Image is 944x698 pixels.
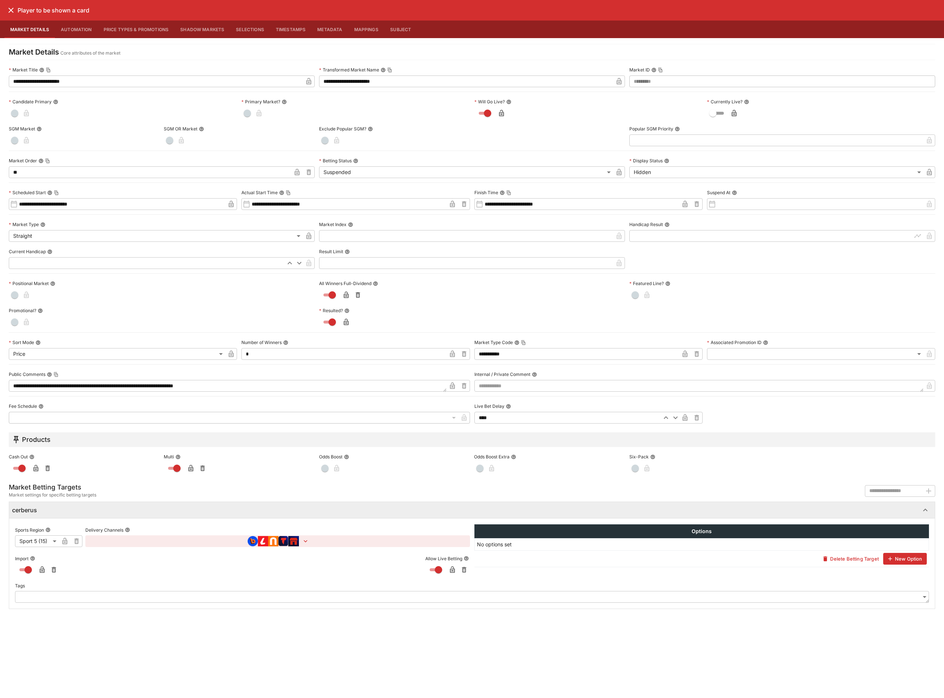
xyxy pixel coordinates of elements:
[15,527,44,533] p: Sports Region
[384,21,417,38] button: Subject
[629,454,649,460] p: Six-Pack
[164,126,197,132] p: SGM OR Market
[818,553,883,565] button: Delete Betting Target
[650,454,655,459] button: Six-Pack
[45,158,50,163] button: Copy To Clipboard
[268,536,278,546] img: brand
[651,67,656,73] button: Market IDCopy To Clipboard
[707,339,762,346] p: Associated Promotion ID
[15,535,59,547] div: Sport 5 (15)
[199,126,204,132] button: SGM OR Market
[474,525,929,538] th: Options
[38,404,44,409] button: Fee Schedule
[319,454,343,460] p: Odds Boost
[15,583,25,589] p: Tags
[629,166,923,178] div: Hidden
[279,190,284,195] button: Actual Start TimeCopy To Clipboard
[9,491,96,499] span: Market settings for specific betting targets
[732,190,737,195] button: Suspend At
[763,340,768,345] button: Associated Promotion ID
[46,67,51,73] button: Copy To Clipboard
[283,340,288,345] button: Number of Winners
[37,126,42,132] button: SGM Market
[368,126,373,132] button: Exclude Popular SGM?
[319,126,366,132] p: Exclude Popular SGM?
[47,249,52,254] button: Current Handicap
[425,555,462,562] p: Allow Live Betting
[4,4,18,17] button: close
[353,158,358,163] button: Betting Status
[658,67,663,73] button: Copy To Clipboard
[241,189,278,196] p: Actual Start Time
[30,556,35,561] button: Import
[373,281,378,286] button: All Winners Full-Dividend
[474,403,504,409] p: Live Bet Delay
[9,158,37,164] p: Market Order
[514,340,519,345] button: Market Type CodeCopy To Clipboard
[9,371,45,377] p: Public Comments
[47,372,52,377] button: Public CommentsCopy To Clipboard
[348,222,353,227] button: Market Index
[9,280,49,287] p: Positional Market
[474,339,513,346] p: Market Type Code
[9,348,225,360] div: Price
[883,553,927,565] button: New Option
[9,248,46,255] p: Current Handicap
[241,99,280,105] p: Primary Market?
[9,307,36,314] p: Promotional?
[248,536,258,546] img: brand
[319,166,613,178] div: Suspended
[474,454,510,460] p: Odds Boost Extra
[464,556,469,561] button: Allow Live Betting
[675,126,680,132] button: Popular SGM Priority
[521,340,526,345] button: Copy To Clipboard
[629,126,673,132] p: Popular SGM Priority
[319,280,371,287] p: All Winners Full-Dividend
[241,339,282,346] p: Number of Winners
[270,21,312,38] button: Timestamps
[288,536,299,546] img: brand
[474,538,929,551] td: No options set
[282,99,287,104] button: Primary Market?
[9,230,303,242] div: Straight
[664,222,670,227] button: Handicap Result
[47,190,52,195] button: Scheduled StartCopy To Clipboard
[474,189,498,196] p: Finish Time
[629,158,663,164] p: Display Status
[38,308,43,313] button: Promotional?
[532,372,537,377] button: Internal / Private Comment
[629,221,663,228] p: Handicap Result
[474,99,505,105] p: Will Go Live?
[9,126,35,132] p: SGM Market
[230,21,270,38] button: Selections
[15,555,29,562] p: Import
[98,21,175,38] button: Price Types & Promotions
[9,67,38,73] p: Market Title
[4,21,55,38] button: Market Details
[125,527,130,532] button: Delivery Channels
[506,99,511,104] button: Will Go Live?
[29,454,34,459] button: Cash Out
[319,67,379,73] p: Transformed Market Name
[53,372,59,377] button: Copy To Clipboard
[9,189,46,196] p: Scheduled Start
[665,281,670,286] button: Featured Line?
[174,21,230,38] button: Shadow Markets
[629,280,664,287] p: Featured Line?
[707,99,743,105] p: Currently Live?
[9,403,37,409] p: Fee Schedule
[500,190,505,195] button: Finish TimeCopy To Clipboard
[474,371,530,377] p: Internal / Private Comment
[9,221,39,228] p: Market Type
[348,21,384,38] button: Mappings
[55,21,98,38] button: Automation
[387,67,392,73] button: Copy To Clipboard
[506,190,511,195] button: Copy To Clipboard
[9,483,96,491] h5: Market Betting Targets
[38,158,44,163] button: Market OrderCopy To Clipboard
[629,67,650,73] p: Market ID
[85,527,123,533] p: Delivery Channels
[22,435,51,444] h5: Products
[311,21,348,38] button: Metadata
[319,307,343,314] p: Resulted?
